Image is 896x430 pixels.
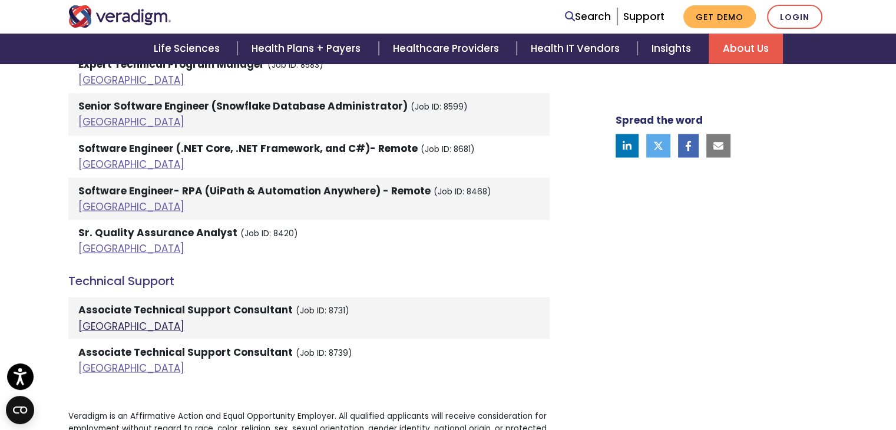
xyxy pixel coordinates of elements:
a: [GEOGRAPHIC_DATA] [78,199,184,213]
a: Search [565,9,611,25]
a: Login [767,5,822,29]
h4: Technical Support [68,273,550,287]
small: (Job ID: 8583) [267,59,323,71]
a: [GEOGRAPHIC_DATA] [78,241,184,255]
img: Veradigm logo [68,5,171,28]
strong: Sr. Quality Assurance Analyst [78,225,237,239]
small: (Job ID: 8739) [296,347,352,358]
a: Health Plans + Payers [237,34,378,64]
a: [GEOGRAPHIC_DATA] [78,360,184,375]
a: About Us [709,34,783,64]
small: (Job ID: 8599) [411,101,468,113]
a: [GEOGRAPHIC_DATA] [78,319,184,333]
strong: Software Engineer- RPA (UiPath & Automation Anywhere) - Remote [78,183,431,197]
small: (Job ID: 8420) [240,227,298,239]
a: [GEOGRAPHIC_DATA] [78,157,184,171]
strong: Associate Technical Support Consultant [78,345,293,359]
strong: Spread the word [616,113,703,127]
a: Support [623,9,664,24]
small: (Job ID: 8468) [434,186,491,197]
button: Open CMP widget [6,396,34,424]
a: Get Demo [683,5,756,28]
strong: Senior Software Engineer (Snowflake Database Administrator) [78,99,408,113]
strong: Software Engineer (.NET Core, .NET Framework, and C#)- Remote [78,141,418,155]
small: (Job ID: 8731) [296,305,349,316]
a: Insights [637,34,709,64]
a: Healthcare Providers [379,34,517,64]
a: [GEOGRAPHIC_DATA] [78,73,184,87]
a: Health IT Vendors [517,34,637,64]
strong: Expert Technical Program Manager [78,57,264,71]
a: [GEOGRAPHIC_DATA] [78,115,184,129]
a: Life Sciences [140,34,237,64]
small: (Job ID: 8681) [421,143,475,154]
strong: Associate Technical Support Consultant [78,302,293,316]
